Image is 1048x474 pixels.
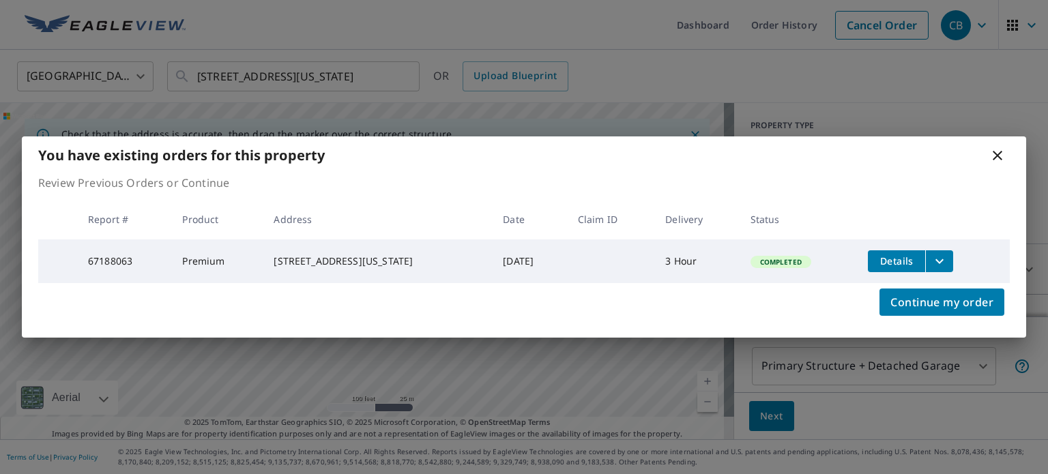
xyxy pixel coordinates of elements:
[492,239,567,283] td: [DATE]
[868,250,925,272] button: detailsBtn-67188063
[567,199,654,239] th: Claim ID
[274,254,481,268] div: [STREET_ADDRESS][US_STATE]
[38,175,1010,191] p: Review Previous Orders or Continue
[77,199,171,239] th: Report #
[38,146,325,164] b: You have existing orders for this property
[654,239,739,283] td: 3 Hour
[171,199,263,239] th: Product
[925,250,953,272] button: filesDropdownBtn-67188063
[654,199,739,239] th: Delivery
[77,239,171,283] td: 67188063
[263,199,492,239] th: Address
[492,199,567,239] th: Date
[879,288,1004,316] button: Continue my order
[740,199,858,239] th: Status
[890,293,993,312] span: Continue my order
[171,239,263,283] td: Premium
[752,257,810,267] span: Completed
[876,254,917,267] span: Details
